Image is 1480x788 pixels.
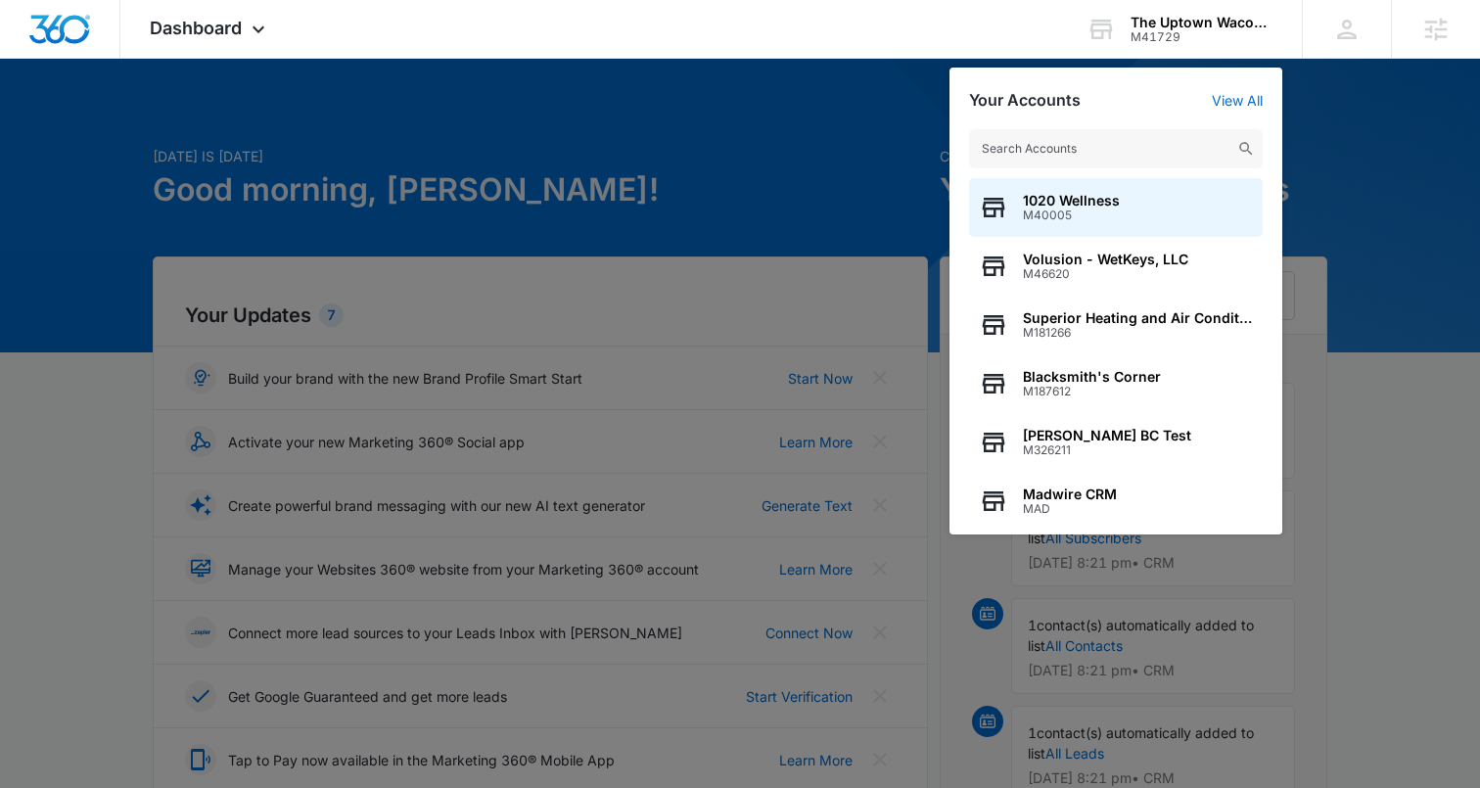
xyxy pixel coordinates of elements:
span: M187612 [1023,385,1161,398]
button: Madwire CRMMAD [969,472,1263,531]
h2: Your Accounts [969,91,1081,110]
span: Volusion - WetKeys, LLC [1023,252,1188,267]
input: Search Accounts [969,129,1263,168]
span: M46620 [1023,267,1188,281]
span: 1020 Wellness [1023,193,1120,209]
button: Blacksmith's CornerM187612 [969,354,1263,413]
span: M326211 [1023,443,1191,457]
button: Volusion - WetKeys, LLCM46620 [969,237,1263,296]
button: Superior Heating and Air ConditioningM181266 [969,296,1263,354]
button: [PERSON_NAME] BC TestM326211 [969,413,1263,472]
a: View All [1212,92,1263,109]
span: Blacksmith's Corner [1023,369,1161,385]
span: M40005 [1023,209,1120,222]
span: Madwire CRM [1023,487,1117,502]
button: 1020 WellnessM40005 [969,178,1263,237]
div: account id [1131,30,1273,44]
span: MAD [1023,502,1117,516]
span: M181266 [1023,326,1253,340]
span: [PERSON_NAME] BC Test [1023,428,1191,443]
span: Superior Heating and Air Conditioning [1023,310,1253,326]
span: Dashboard [150,18,242,38]
div: account name [1131,15,1273,30]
